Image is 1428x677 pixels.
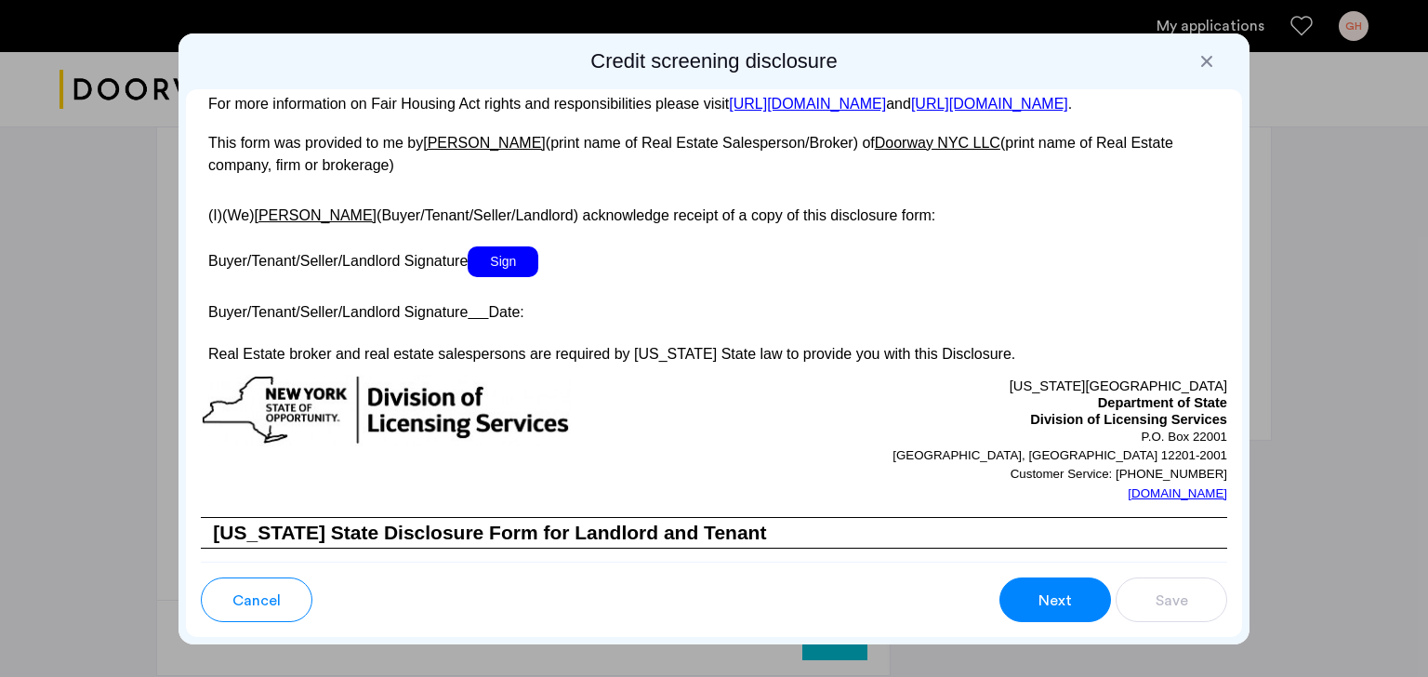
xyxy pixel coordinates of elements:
[729,96,886,112] a: [URL][DOMAIN_NAME]
[714,412,1227,429] p: Division of Licensing Services
[468,246,538,277] span: Sign
[201,517,1227,549] h3: [US_STATE] State Disclosure Form for Landlord and Tenant
[201,577,312,622] button: button
[201,132,1227,177] p: This form was provided to me by (print name of Real Estate Salesperson/Broker) of (print name of ...
[911,96,1068,112] a: [URL][DOMAIN_NAME]
[1128,485,1227,503] a: [DOMAIN_NAME]
[714,465,1227,484] p: Customer Service: [PHONE_NUMBER]
[232,590,281,612] span: Cancel
[208,253,468,269] span: Buyer/Tenant/Seller/Landlord Signature
[201,375,571,446] img: new-york-logo.png
[186,48,1242,74] h2: Credit screening disclosure
[201,343,1227,365] p: Real Estate broker and real estate salespersons are required by [US_STATE] State law to provide y...
[201,297,1227,324] p: Buyer/Tenant/Seller/Landlord Signature Date:
[999,577,1111,622] button: button
[1116,577,1227,622] button: button
[254,207,377,223] u: [PERSON_NAME]
[423,135,546,151] u: [PERSON_NAME]
[1038,590,1072,612] span: Next
[201,549,1227,585] h4: THIS IS NOT A CONTRACT
[714,446,1227,465] p: [GEOGRAPHIC_DATA], [GEOGRAPHIC_DATA] 12201-2001
[1156,590,1188,612] span: Save
[875,135,1000,151] u: Doorway NYC LLC
[201,96,1227,112] p: For more information on Fair Housing Act rights and responsibilities please visit and .
[714,395,1227,412] p: Department of State
[201,196,1227,227] p: (I)(We) (Buyer/Tenant/Seller/Landlord) acknowledge receipt of a copy of this disclosure form:
[714,428,1227,446] p: P.O. Box 22001
[714,375,1227,395] p: [US_STATE][GEOGRAPHIC_DATA]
